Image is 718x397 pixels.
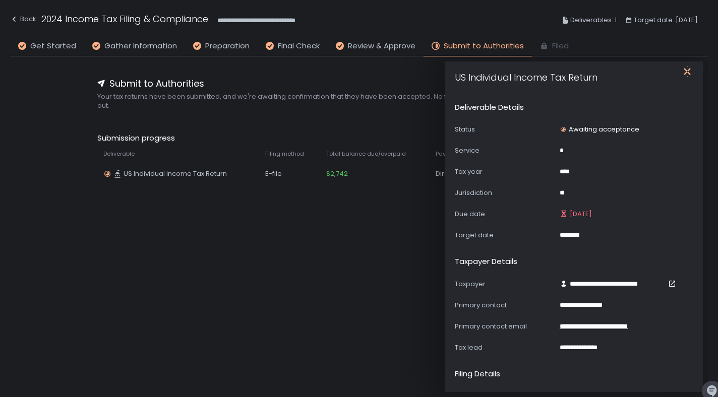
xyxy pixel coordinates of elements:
div: Primary contact email [455,322,556,331]
span: Direct deposit [436,169,482,178]
div: Service [455,146,556,155]
div: Tax year [455,167,556,176]
span: [DATE] [570,210,592,219]
span: Filed [552,40,569,52]
div: Target date [455,231,556,240]
h2: Filing details [455,368,500,380]
div: Taxpayer [455,280,556,289]
span: Payment method [436,150,484,158]
span: Gather Information [104,40,177,52]
span: Your tax returns have been submitted, and we're awaiting confirmation that they have been accepte... [97,92,621,110]
div: Tax lead [455,343,556,352]
span: $2,742 [326,169,348,178]
button: Back [10,12,36,29]
span: Review & Approve [348,40,415,52]
h1: 2024 Income Tax Filing & Compliance [41,12,208,26]
span: Submission progress [97,133,621,144]
div: Primary contact [455,301,556,310]
span: Deliverables: 1 [570,14,617,26]
div: Due date [455,210,556,219]
span: Final Check [278,40,320,52]
div: Awaiting acceptance [560,125,639,134]
span: Preparation [205,40,250,52]
span: Target date: [DATE] [634,14,698,26]
span: Deliverable [103,150,135,158]
div: Status [455,125,556,134]
span: Get Started [30,40,76,52]
div: E-file [265,169,314,178]
span: US Individual Income Tax Return [124,169,227,178]
h1: US Individual Income Tax Return [455,58,597,84]
div: Back [10,13,36,25]
span: Submit to Authorities [444,40,524,52]
span: Total balance due/overpaid [326,150,406,158]
span: Submit to Authorities [109,77,204,90]
div: Jurisdiction [455,188,556,197]
span: Filing method [265,150,304,158]
h2: Deliverable details [455,102,524,113]
h2: Taxpayer details [455,256,517,268]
